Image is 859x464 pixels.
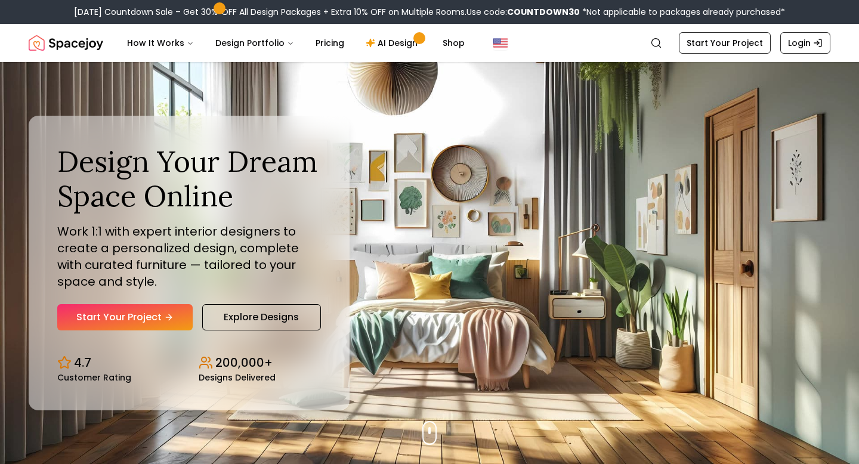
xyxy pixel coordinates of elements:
[679,32,771,54] a: Start Your Project
[356,31,431,55] a: AI Design
[202,304,321,330] a: Explore Designs
[118,31,474,55] nav: Main
[306,31,354,55] a: Pricing
[433,31,474,55] a: Shop
[74,6,785,18] div: [DATE] Countdown Sale – Get 30% OFF All Design Packages + Extra 10% OFF on Multiple Rooms.
[29,31,103,55] img: Spacejoy Logo
[57,304,193,330] a: Start Your Project
[57,373,131,382] small: Customer Rating
[507,6,580,18] b: COUNTDOWN30
[29,31,103,55] a: Spacejoy
[57,345,321,382] div: Design stats
[466,6,580,18] span: Use code:
[199,373,276,382] small: Designs Delivered
[780,32,830,54] a: Login
[74,354,91,371] p: 4.7
[29,24,830,62] nav: Global
[206,31,304,55] button: Design Portfolio
[215,354,273,371] p: 200,000+
[118,31,203,55] button: How It Works
[493,36,508,50] img: United States
[57,144,321,213] h1: Design Your Dream Space Online
[57,223,321,290] p: Work 1:1 with expert interior designers to create a personalized design, complete with curated fu...
[580,6,785,18] span: *Not applicable to packages already purchased*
